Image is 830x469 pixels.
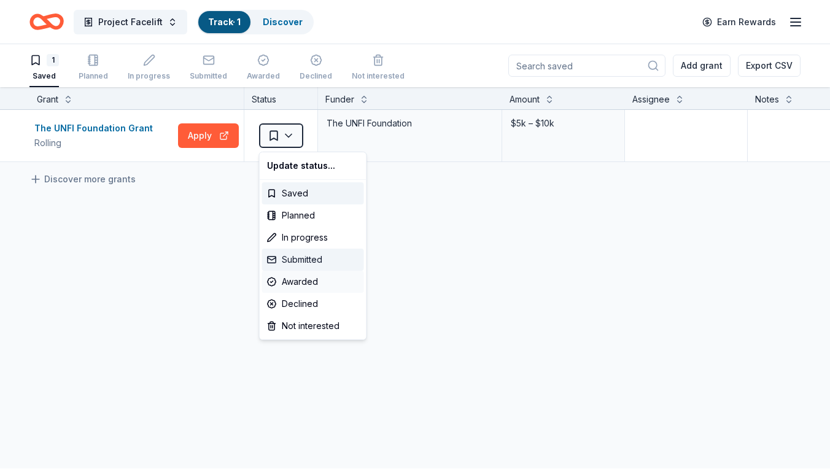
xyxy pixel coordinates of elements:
[262,315,364,337] div: Not interested
[262,227,364,249] div: In progress
[262,155,364,177] div: Update status...
[262,271,364,293] div: Awarded
[262,293,364,315] div: Declined
[262,182,364,204] div: Saved
[262,249,364,271] div: Submitted
[262,204,364,227] div: Planned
